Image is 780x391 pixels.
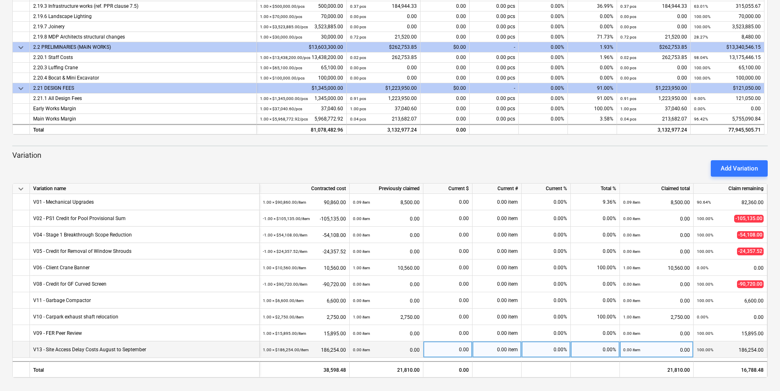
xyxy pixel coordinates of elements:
[697,249,713,254] small: 100.00%
[623,282,640,286] small: 0.00 item
[694,117,708,121] small: 96.42%
[421,124,470,134] div: 0.00
[260,52,343,63] div: 13,438,200.00
[694,14,710,19] small: 100.00%
[33,243,131,259] div: V05 - Credit for Removal of Window Shrouds
[260,361,350,377] div: 38,598.48
[423,361,473,377] div: 0.00
[30,124,257,134] div: Total
[263,194,346,211] div: 90,860.00
[623,249,640,254] small: 0.00 item
[623,233,640,237] small: 0.00 item
[427,292,469,309] div: 0.00
[427,194,469,210] div: 0.00
[519,52,568,63] div: 0.00%
[16,43,26,52] span: keyboard_arrow_down
[623,309,690,325] div: 2,750.00
[263,249,307,254] small: -1.00 × $24,357.52 / item
[522,243,571,259] div: 0.00%
[353,210,420,227] div: 0.00
[421,104,470,114] div: 0.00
[522,276,571,292] div: 0.00%
[353,259,420,276] div: 10,560.00
[421,22,470,32] div: 0.00
[353,331,370,336] small: 0.00 item
[350,55,366,60] small: 0.02 pcs
[353,298,370,303] small: 0.00 item
[33,11,253,22] div: 2.19.6 Landscape Lighting
[697,233,713,237] small: 100.00%
[620,104,687,114] div: 37,040.60
[571,341,620,358] div: 0.00%
[617,83,691,93] div: $1,223,950.00
[350,114,417,124] div: 213,682.07
[694,11,761,22] div: 70,000.00
[263,233,307,237] small: -1.00 × $54,108.00 / item
[470,83,519,93] div: -
[427,259,469,276] div: 0.00
[691,42,764,52] div: $13,340,546.15
[697,331,713,336] small: 100.00%
[470,32,519,42] div: 0.00 pcs
[473,341,522,358] div: 0.00 item
[620,14,636,19] small: 0.00 pcs
[697,309,764,325] div: 0.00
[620,184,694,194] div: Claimed total
[697,298,713,303] small: 100.00%
[571,184,620,194] div: Total %
[263,216,310,221] small: -1.00 × $105,135.00 / item
[623,298,640,303] small: 0.00 item
[260,35,302,39] small: 1.00 × $30,000.00 / pcs
[263,210,346,227] div: -105,135.00
[623,210,690,227] div: 0.00
[694,66,710,70] small: 100.00%
[263,298,304,303] small: 1.00 × $6,600.00 / item
[694,1,761,11] div: 315,055.67
[421,83,470,93] div: $0.00
[260,104,343,114] div: 37,040.60
[519,93,568,104] div: 0.00%
[694,52,761,63] div: 13,175,446.15
[697,315,708,319] small: 0.00%
[353,309,420,325] div: 2,750.00
[568,104,617,114] div: 100.00%
[33,210,126,226] div: V02 - PS1 Credit for Pool Provisional Sum
[427,276,469,292] div: 0.00
[571,243,620,259] div: 0.00%
[694,35,708,39] small: 28.27%
[33,276,106,292] div: V08 - Credit for GF Curved Screen
[617,42,691,52] div: $262,753.85
[263,200,306,205] small: 1.00 × $90,860.00 / item
[623,315,640,319] small: 1.00 item
[473,243,522,259] div: 0.00 item
[697,216,713,221] small: 100.00%
[620,114,687,124] div: 213,682.07
[350,104,417,114] div: 37,040.60
[568,93,617,104] div: 91.00%
[697,194,764,211] div: 82,360.00
[623,331,640,336] small: 0.00 item
[260,25,308,29] small: 1.00 × $3,523,885.00 / pcs
[519,42,568,52] div: 0.00%
[260,93,343,104] div: 1,345,000.00
[470,114,519,124] div: 0.00 pcs
[694,55,708,60] small: 98.04%
[470,52,519,63] div: 0.00 pcs
[427,325,469,341] div: 0.00
[353,216,370,221] small: 0.00 item
[353,325,420,342] div: 0.00
[470,11,519,22] div: 0.00 pcs
[263,341,346,358] div: 186,254.00
[568,32,617,42] div: 71.73%
[350,25,366,29] small: 0.00 pcs
[623,325,690,342] div: 0.00
[260,96,308,101] small: 1.00 × $1,345,000.00 / pcs
[568,22,617,32] div: 0.00%
[350,1,417,11] div: 184,944.33
[522,184,571,194] div: Current %
[427,243,469,259] div: 0.00
[620,52,687,63] div: 262,753.85
[33,63,253,73] div: 2.20.3 Luffing Crane
[697,200,711,205] small: 90.64%
[350,184,423,194] div: Previously claimed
